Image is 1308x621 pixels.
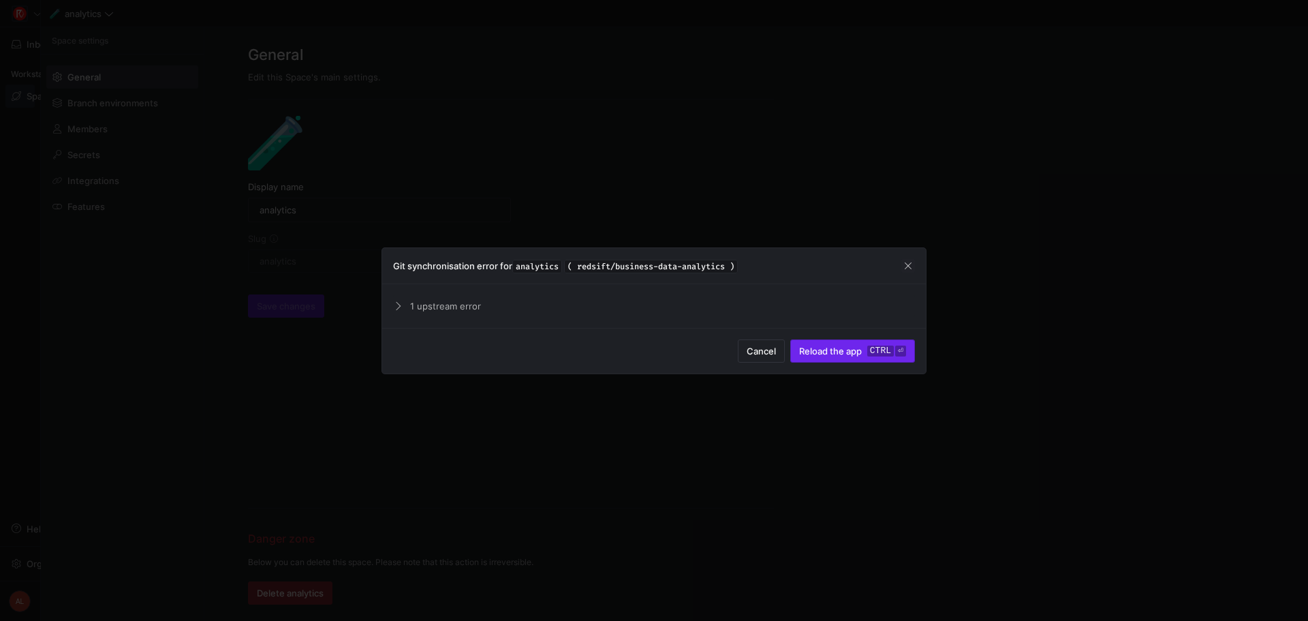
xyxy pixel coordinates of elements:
[393,260,738,271] h3: Git synchronisation error for
[410,301,915,312] span: 1 upstream error
[747,346,776,357] span: Cancel
[393,295,915,317] mat-expansion-panel-header: 1 upstream error
[738,339,785,363] button: Cancel
[564,260,738,273] span: ( redsift/business-data-analytics )
[895,346,906,357] kbd: ⏎
[790,339,915,363] button: Reload the appctrl⏎
[512,260,562,273] span: analytics
[799,346,862,357] span: Reload the app
[867,346,894,357] kbd: ctrl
